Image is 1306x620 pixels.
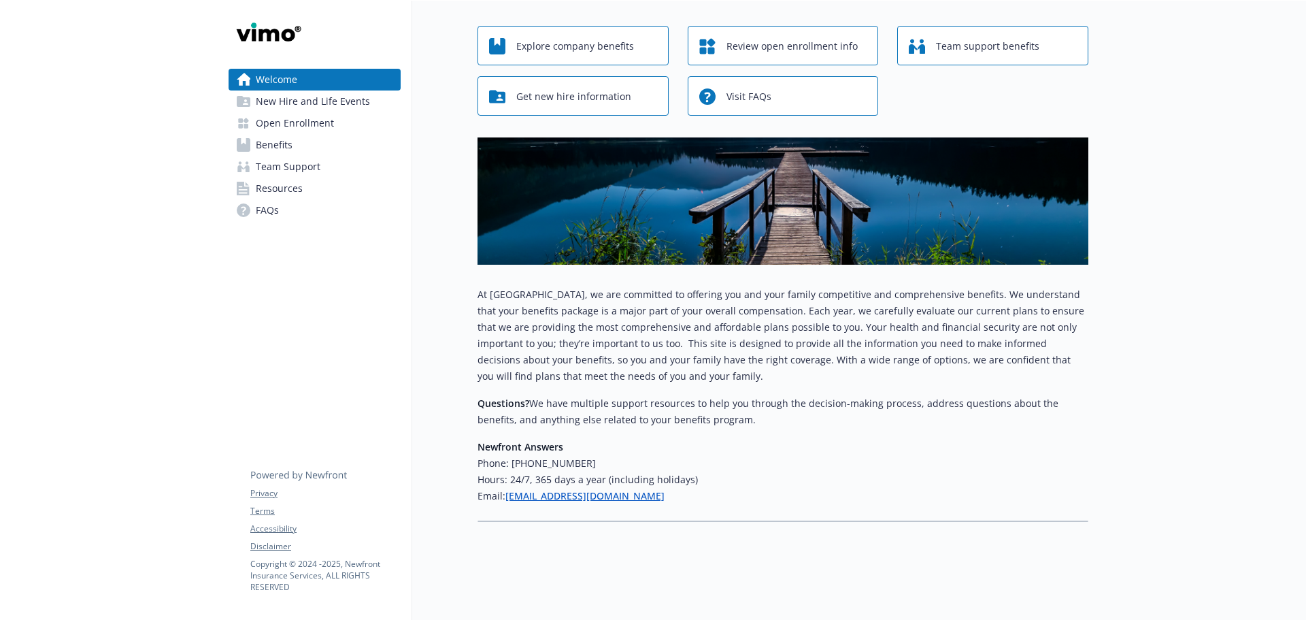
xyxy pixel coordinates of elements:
[250,523,400,535] a: Accessibility
[256,199,279,221] span: FAQs
[516,33,634,59] span: Explore company benefits
[229,199,401,221] a: FAQs
[478,472,1088,488] h6: Hours: 24/7, 365 days a year (including holidays)​
[478,440,563,453] strong: Newfront Answers
[478,395,1088,428] p: We have multiple support resources to help you through the decision-making process, address quest...
[256,134,292,156] span: Benefits
[250,487,400,500] a: Privacy
[250,540,400,553] a: Disclaimer
[505,489,665,502] a: [EMAIL_ADDRESS][DOMAIN_NAME]
[688,76,879,116] button: Visit FAQs
[229,91,401,112] a: New Hire and Life Events
[256,112,334,134] span: Open Enrollment
[478,76,669,116] button: Get new hire information
[250,558,400,593] p: Copyright © 2024 - 2025 , Newfront Insurance Services, ALL RIGHTS RESERVED
[478,488,1088,504] h6: Email:
[256,69,297,91] span: Welcome
[688,26,879,65] button: Review open enrollment info
[726,33,858,59] span: Review open enrollment info
[478,287,1088,385] p: At [GEOGRAPHIC_DATA], we are committed to offering you and your family competitive and comprehens...
[478,137,1088,265] img: overview page banner
[726,84,771,110] span: Visit FAQs
[516,84,631,110] span: Get new hire information
[229,69,401,91] a: Welcome
[936,33,1039,59] span: Team support benefits
[256,178,303,199] span: Resources
[897,26,1088,65] button: Team support benefits
[229,178,401,199] a: Resources
[229,112,401,134] a: Open Enrollment
[478,397,529,410] strong: Questions?
[478,26,669,65] button: Explore company benefits
[250,505,400,517] a: Terms
[229,156,401,178] a: Team Support
[256,91,370,112] span: New Hire and Life Events
[229,134,401,156] a: Benefits
[478,455,1088,472] h6: Phone: [PHONE_NUMBER]
[256,156,320,178] span: Team Support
